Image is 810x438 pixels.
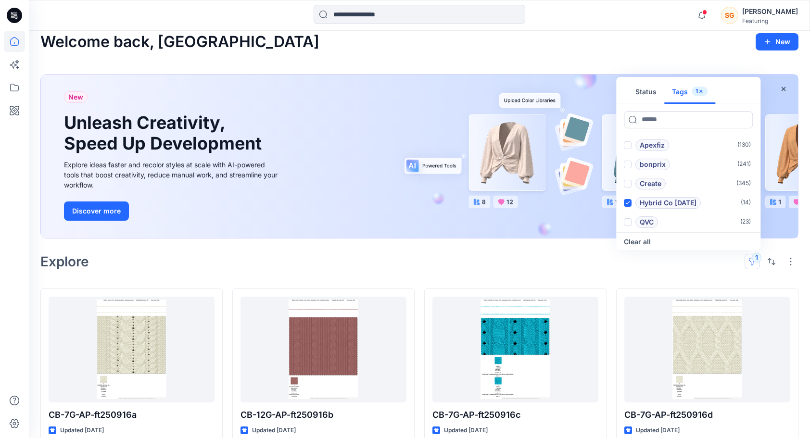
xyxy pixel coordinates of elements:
[737,140,751,150] p: ( 130 )
[252,425,296,436] p: Updated [DATE]
[432,408,598,422] p: CB-7G-AP-ft250916c
[60,425,104,436] p: Updated [DATE]
[628,81,664,104] button: Status
[240,408,406,422] p: CB-12G-AP-ft250916b
[64,201,280,221] a: Discover more
[736,178,751,188] p: ( 345 )
[64,160,280,190] div: Explore ideas faster and recolor styles at scale with AI-powered tools that boost creativity, red...
[640,178,661,189] p: Create
[624,408,790,422] p: CB-7G-AP-ft250916d
[68,91,83,103] span: New
[640,139,665,151] p: Apexfiz
[740,217,751,227] p: ( 23 )
[240,297,406,402] a: CB-12G-AP-ft250916b
[664,81,715,104] button: Tags
[742,6,798,17] div: [PERSON_NAME]
[640,197,696,209] p: Hybrid Co [DATE]
[636,425,680,436] p: Updated [DATE]
[49,408,215,422] p: CB-7G-AP-ft250916a
[640,216,654,228] p: QVC
[640,159,666,170] p: bonprix
[40,33,319,51] h2: Welcome back, [GEOGRAPHIC_DATA]
[444,425,488,436] p: Updated [DATE]
[742,17,798,25] div: Featuring
[624,297,790,402] a: CB-7G-AP-ft250916d
[624,236,651,248] button: Clear all
[432,297,598,402] a: CB-7G-AP-ft250916c
[737,159,751,169] p: ( 241 )
[696,87,698,97] p: 1
[741,198,751,208] p: ( 14 )
[64,201,129,221] button: Discover more
[40,254,89,269] h2: Explore
[756,33,798,50] button: New
[721,7,738,24] div: SG
[745,254,760,269] button: 1
[64,113,266,154] h1: Unleash Creativity, Speed Up Development
[49,297,215,402] a: CB-7G-AP-ft250916a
